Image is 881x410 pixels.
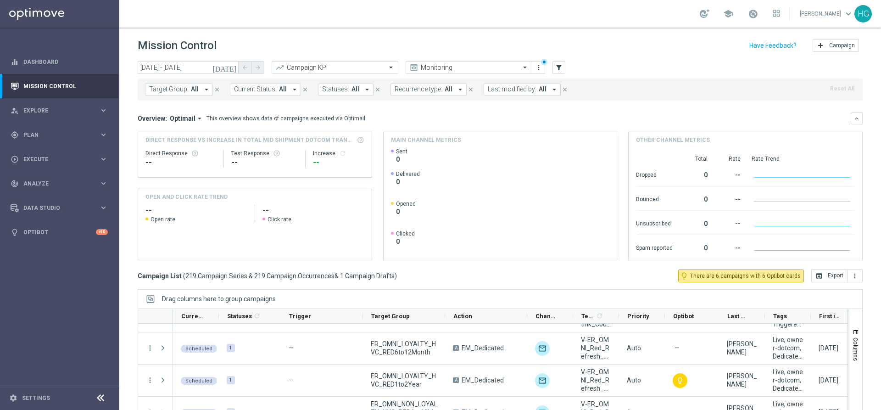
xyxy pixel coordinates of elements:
[290,85,299,94] i: arrow_drop_down
[191,85,199,93] span: All
[456,85,464,94] i: arrow_drop_down
[395,85,442,93] span: Recurrence type:
[684,215,708,230] div: 0
[11,131,99,139] div: Plan
[22,395,50,401] a: Settings
[185,346,212,352] span: Scheduled
[371,313,410,320] span: Target Group
[719,167,741,181] div: --
[11,155,19,163] i: play_circle_outline
[462,376,504,384] span: EM_Dedicated
[227,344,235,352] div: 1
[202,85,211,94] i: arrow_drop_down
[10,58,108,66] button: equalizer Dashboard
[534,62,543,73] button: more_vert
[462,344,504,352] span: EM_Dedicated
[185,378,212,384] span: Scheduled
[11,107,99,115] div: Explore
[467,84,475,95] button: close
[581,368,611,393] span: V-ER_OMNI_Red_Refresh_10Off
[453,377,459,383] span: A
[396,148,407,155] span: Sent
[453,313,472,320] span: Action
[23,132,99,138] span: Plan
[562,86,568,93] i: close
[146,344,154,352] button: more_vert
[627,376,641,384] span: Auto
[251,61,264,74] button: arrow_forward
[10,107,108,114] div: person_search Explore keyboard_arrow_right
[10,229,108,236] button: lightbulb Optibot +10
[289,313,311,320] span: Trigger
[10,131,108,139] div: gps_fixed Plan keyboard_arrow_right
[406,61,532,74] ng-select: Monitoring
[535,313,558,320] span: Channel
[11,180,99,188] div: Analyze
[390,84,467,95] button: Recurrence type: All arrow_drop_down
[684,155,708,163] div: Total
[138,272,397,280] h3: Campaign List
[181,376,217,385] colored-tag: Scheduled
[145,136,354,144] span: Direct Response VS Increase In Total Mid Shipment Dotcom Transaction Amount
[10,204,108,212] div: Data Studio keyboard_arrow_right
[181,344,217,353] colored-tag: Scheduled
[214,86,220,93] i: close
[627,313,649,320] span: Priority
[727,313,749,320] span: Last Modified By
[339,150,346,157] button: refresh
[678,270,804,282] button: lightbulb_outline There are 6 campaigns with 6 Optibot cards
[374,86,381,93] i: close
[535,373,550,388] img: Optimail
[181,313,203,320] span: Current Status
[23,181,99,186] span: Analyze
[242,64,248,71] i: arrow_back
[289,376,294,384] span: —
[396,178,420,186] span: 0
[488,85,536,93] span: Last modified by:
[272,61,398,74] ng-select: Campaign KPI
[289,344,294,352] span: —
[145,205,247,216] h2: --
[468,86,474,93] i: close
[23,74,108,98] a: Mission Control
[11,180,19,188] i: track_changes
[749,42,797,49] input: Have Feedback?
[371,340,437,356] span: ER_OMNI_LOYALTY_HVC_RED6to12Month
[817,42,824,49] i: add
[396,155,407,163] span: 0
[10,156,108,163] button: play_circle_outline Execute keyboard_arrow_right
[395,272,397,280] span: )
[162,295,276,303] span: Drag columns here to group campaigns
[853,115,860,122] i: keyboard_arrow_down
[676,377,684,384] i: lightbulb_outline
[11,228,19,236] i: lightbulb
[636,240,673,254] div: Spam reported
[851,112,863,124] button: keyboard_arrow_down
[11,50,108,74] div: Dashboard
[799,7,854,21] a: [PERSON_NAME]keyboard_arrow_down
[719,155,741,163] div: Rate
[723,9,733,19] span: school
[773,313,787,320] span: Tags
[829,42,855,49] span: Campaign
[23,220,96,244] a: Optibot
[811,272,863,279] multiple-options-button: Export to CSV
[684,167,708,181] div: 0
[684,191,708,206] div: 0
[11,74,108,98] div: Mission Control
[313,150,364,157] div: Increase
[23,50,108,74] a: Dashboard
[23,108,99,113] span: Explore
[162,295,276,303] div: Row Groups
[279,85,287,93] span: All
[185,272,335,280] span: 219 Campaign Series & 219 Campaign Occurrences
[636,191,673,206] div: Bounced
[675,344,680,352] span: —
[453,345,459,351] span: A
[813,39,859,52] button: add Campaign
[340,272,395,280] span: 1 Campaign Drafts
[10,83,108,90] button: Mission Control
